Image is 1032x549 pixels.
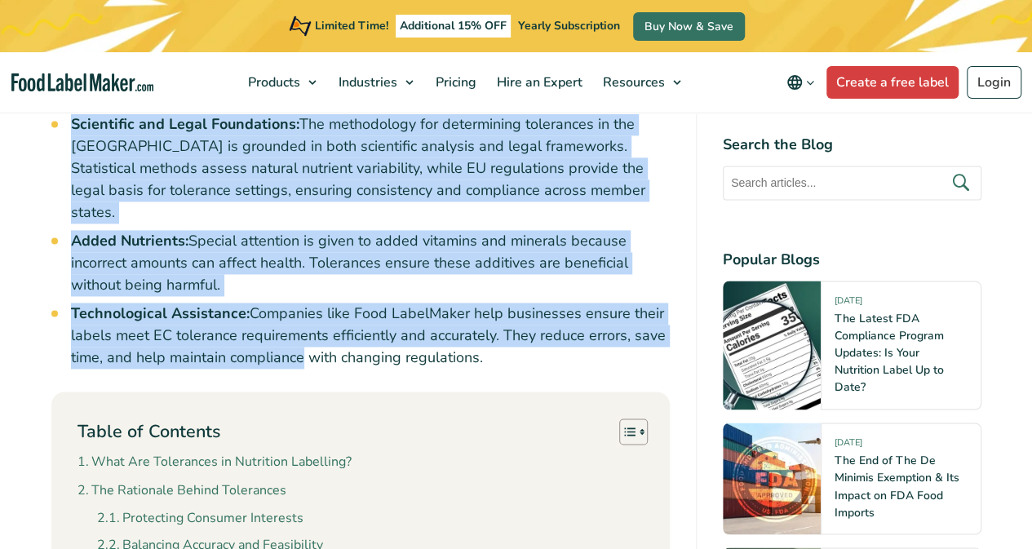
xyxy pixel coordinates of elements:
h4: Popular Blogs [723,249,981,271]
span: Industries [334,73,399,91]
span: Pricing [431,73,478,91]
a: Food Label Maker homepage [11,73,153,92]
a: What Are Tolerances in Nutrition Labelling? [78,452,352,473]
span: [DATE] [835,294,862,313]
p: Table of Contents [78,419,220,445]
span: Additional 15% OFF [396,15,511,38]
h4: Search the Blog [723,134,981,156]
a: Hire an Expert [487,52,589,113]
a: Products [238,52,325,113]
span: Resources [598,73,667,91]
a: Protecting Consumer Interests [97,507,303,529]
a: The Latest FDA Compliance Program Updates: Is Your Nutrition Label Up to Date? [835,311,944,395]
strong: Scientific and Legal Foundations: [71,114,299,134]
span: Yearly Subscription [518,18,620,33]
a: Resources [593,52,689,113]
strong: Added Nutrients: [71,231,188,250]
strong: Technological Assistance: [71,303,250,323]
a: The Rationale Behind Tolerances [78,480,286,501]
a: Create a free label [826,66,959,99]
li: Special attention is given to added vitamins and minerals because incorrect amounts can affect he... [71,230,670,296]
span: Hire an Expert [492,73,584,91]
input: Search articles... [723,166,981,200]
a: Toggle Table of Content [607,418,644,445]
a: Pricing [426,52,483,113]
a: Industries [329,52,422,113]
span: [DATE] [835,436,862,455]
li: Companies like Food LabelMaker help businesses ensure their labels meet EC tolerance requirements... [71,303,670,369]
li: The methodology for determining tolerances in the [GEOGRAPHIC_DATA] is grounded in both scientifi... [71,113,670,224]
button: Change language [775,66,826,99]
a: Buy Now & Save [633,12,745,41]
span: Limited Time! [315,18,388,33]
a: Login [967,66,1021,99]
a: The End of The De Minimis Exemption & Its Impact on FDA Food Imports [835,453,959,520]
span: Products [243,73,302,91]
